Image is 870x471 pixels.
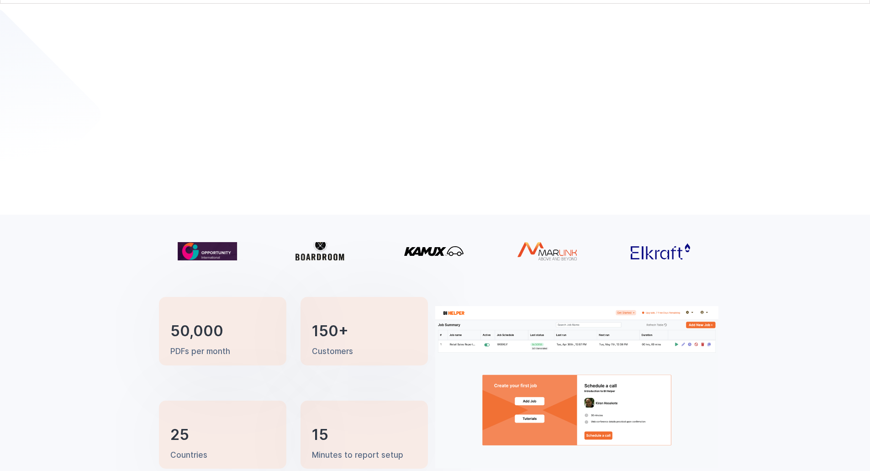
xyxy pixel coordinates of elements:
h3: 25 [170,428,189,442]
h3: 150+ [312,324,348,338]
h3: 50,000 [170,324,223,338]
p: Minutes to report setup [312,450,403,461]
p: PDFs per month [170,346,230,357]
h3: 15 [312,428,328,442]
p: Countries [170,450,207,461]
p: Customers [312,346,353,357]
